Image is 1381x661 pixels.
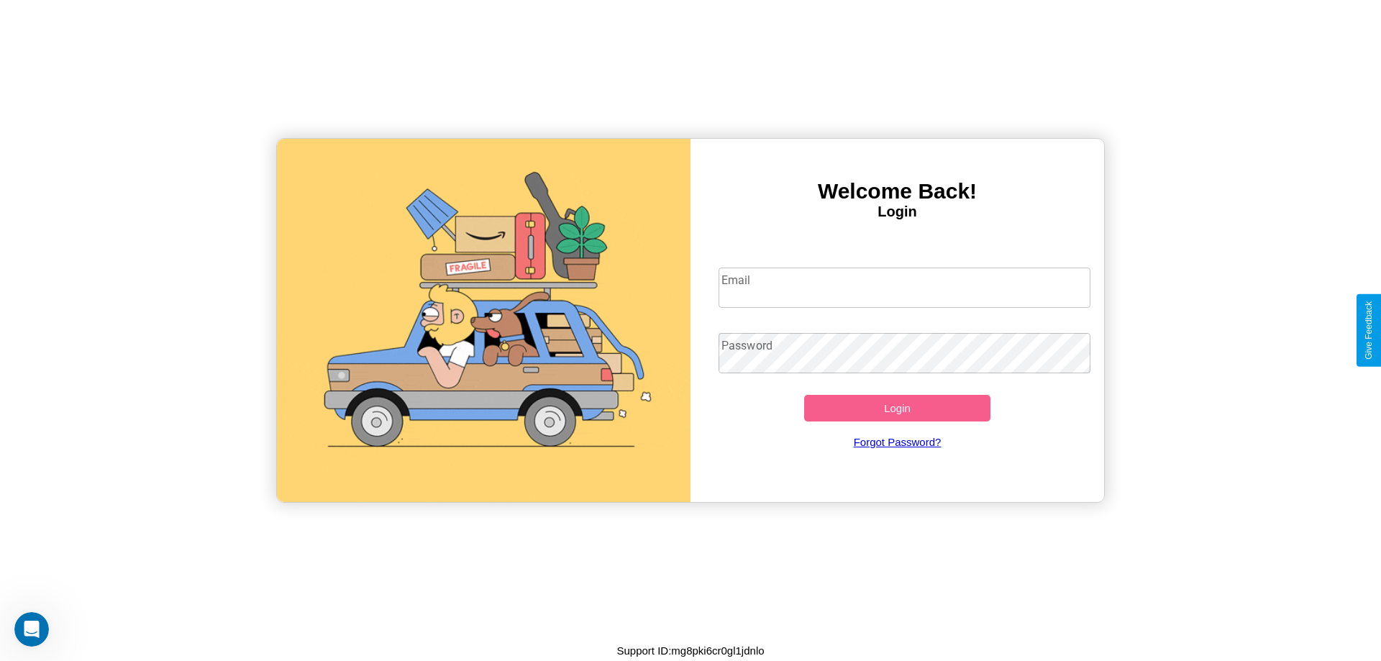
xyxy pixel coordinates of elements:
div: Give Feedback [1364,301,1374,360]
iframe: Intercom live chat [14,612,49,647]
h4: Login [690,204,1104,220]
p: Support ID: mg8pki6cr0gl1jdnlo [616,641,764,660]
h3: Welcome Back! [690,179,1104,204]
button: Login [804,395,990,421]
a: Forgot Password? [711,421,1084,462]
img: gif [277,139,690,502]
